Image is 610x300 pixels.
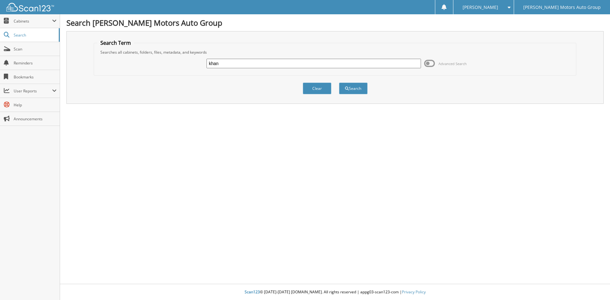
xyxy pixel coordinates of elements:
span: Scan123 [245,289,260,295]
img: scan123-logo-white.svg [6,3,54,11]
span: Bookmarks [14,74,57,80]
span: User Reports [14,88,52,94]
span: Announcements [14,116,57,122]
a: Privacy Policy [402,289,426,295]
button: Clear [303,83,331,94]
legend: Search Term [97,39,134,46]
span: [PERSON_NAME] [463,5,498,9]
span: [PERSON_NAME] Motors Auto Group [523,5,601,9]
iframe: Chat Widget [578,270,610,300]
span: Reminders [14,60,57,66]
div: © [DATE]-[DATE] [DOMAIN_NAME]. All rights reserved | appg03-scan123-com | [60,284,610,300]
button: Search [339,83,368,94]
span: Help [14,102,57,108]
h1: Search [PERSON_NAME] Motors Auto Group [66,17,604,28]
div: Searches all cabinets, folders, files, metadata, and keywords [97,50,573,55]
span: Cabinets [14,18,52,24]
span: Advanced Search [438,61,467,66]
span: Scan [14,46,57,52]
span: Search [14,32,56,38]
